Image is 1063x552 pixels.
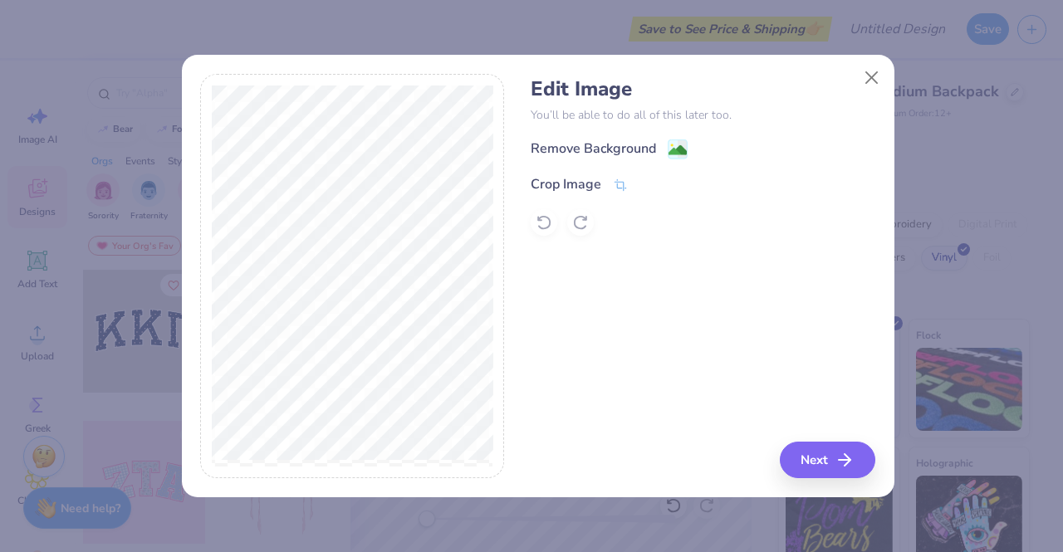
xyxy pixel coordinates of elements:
[780,442,875,478] button: Next
[531,77,875,101] h4: Edit Image
[531,174,601,194] div: Crop Image
[531,139,656,159] div: Remove Background
[531,106,875,124] p: You’ll be able to do all of this later too.
[855,62,887,94] button: Close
